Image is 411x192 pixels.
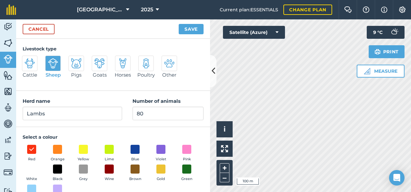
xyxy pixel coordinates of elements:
[126,165,144,182] button: Brown
[126,145,144,162] button: Blue
[23,165,41,182] button: White
[93,71,107,79] span: Goats
[105,176,114,182] span: Wine
[162,71,176,79] span: Other
[220,173,229,182] button: –
[362,6,370,13] img: A question mark icon
[105,156,114,162] span: Lime
[344,6,352,13] img: Two speech bubbles overlapping with the left bubble in the forefront
[216,121,233,137] button: i
[164,58,174,69] img: svg+xml;base64,PD94bWwgdmVyc2lvbj0iMS4wIiBlbmNvZGluZz0idXRmLTgiPz4KPCEtLSBHZW5lcmF0b3I6IEFkb2JlIE...
[374,48,381,56] img: svg+xml;base64,PHN2ZyB4bWxucz0iaHR0cDovL3d3dy53My5vcmcvMjAwMC9zdmciIHdpZHRoPSIxOSIgaGVpZ2h0PSIyNC...
[156,156,166,162] span: Violet
[220,6,278,13] span: Current plan : ESSENTIALS
[141,58,151,69] img: svg+xml;base64,PD94bWwgdmVyc2lvbj0iMS4wIiBlbmNvZGluZz0idXRmLTgiPz4KPCEtLSBHZW5lcmF0b3I6IEFkb2JlIE...
[71,58,81,69] img: svg+xml;base64,PD94bWwgdmVyc2lvbj0iMS4wIiBlbmNvZGluZz0idXRmLTgiPz4KPCEtLSBHZW5lcmF0b3I6IEFkb2JlIE...
[388,26,401,39] img: svg+xml;base64,PD94bWwgdmVyc2lvbj0iMS4wIiBlbmNvZGluZz0idXRmLTgiPz4KPCEtLSBHZW5lcmF0b3I6IEFkb2JlIE...
[71,71,81,79] span: Pigs
[100,145,118,162] button: Lime
[131,156,139,162] span: Blue
[118,58,128,69] img: svg+xml;base64,PD94bWwgdmVyc2lvbj0iMS4wIiBlbmNvZGluZz0idXRmLTgiPz4KPCEtLSBHZW5lcmF0b3I6IEFkb2JlIE...
[4,22,13,32] img: svg+xml;base64,PD94bWwgdmVyc2lvbj0iMS4wIiBlbmNvZGluZz0idXRmLTgiPz4KPCEtLSBHZW5lcmF0b3I6IEFkb2JlIE...
[181,176,192,182] span: Green
[152,145,170,162] button: Violet
[373,26,383,39] span: 9 ° C
[79,176,88,182] span: Grey
[48,58,58,69] img: svg+xml;base64,PD94bWwgdmVyc2lvbj0iMS4wIiBlbmNvZGluZz0idXRmLTgiPz4KPCEtLSBHZW5lcmF0b3I6IEFkb2JlIE...
[398,6,406,13] img: A cog icon
[224,125,226,133] span: i
[357,65,405,78] button: Measure
[26,176,37,182] span: White
[74,145,92,162] button: Yellow
[115,71,131,79] span: Horses
[364,68,370,74] img: Ruler icon
[4,135,13,145] img: svg+xml;base64,PD94bWwgdmVyc2lvbj0iMS4wIiBlbmNvZGluZz0idXRmLTgiPz4KPCEtLSBHZW5lcmF0b3I6IEFkb2JlIE...
[369,45,405,58] button: Print
[157,176,165,182] span: Gold
[4,38,13,48] img: svg+xml;base64,PHN2ZyB4bWxucz0iaHR0cDovL3d3dy53My5vcmcvMjAwMC9zdmciIHdpZHRoPSI1NiIgaGVpZ2h0PSI2MC...
[23,145,41,162] button: Red
[4,119,13,129] img: svg+xml;base64,PD94bWwgdmVyc2lvbj0iMS4wIiBlbmNvZGluZz0idXRmLTgiPz4KPCEtLSBHZW5lcmF0b3I6IEFkb2JlIE...
[389,170,405,186] div: Open Intercom Messenger
[152,165,170,182] button: Gold
[25,58,35,69] img: svg+xml;base64,PD94bWwgdmVyc2lvbj0iMS4wIiBlbmNvZGluZz0idXRmLTgiPz4KPCEtLSBHZW5lcmF0b3I6IEFkb2JlIE...
[53,176,63,182] span: Black
[367,26,405,39] button: 9 °C
[4,87,13,96] img: svg+xml;base64,PHN2ZyB4bWxucz0iaHR0cDovL3d3dy53My5vcmcvMjAwMC9zdmciIHdpZHRoPSI1NiIgaGVpZ2h0PSI2MC...
[48,145,67,162] button: Orange
[132,98,181,104] strong: Number of animals
[4,168,13,177] img: svg+xml;base64,PD94bWwgdmVyc2lvbj0iMS4wIiBlbmNvZGluZz0idXRmLTgiPz4KPCEtLSBHZW5lcmF0b3I6IEFkb2JlIE...
[129,176,141,182] span: Brown
[6,5,16,15] img: fieldmargin Logo
[221,145,228,152] img: Four arrows, one pointing top left, one top right, one bottom right and the last bottom left
[23,24,55,34] a: Cancel
[183,156,191,162] span: Pink
[4,55,13,64] img: svg+xml;base64,PD94bWwgdmVyc2lvbj0iMS4wIiBlbmNvZGluZz0idXRmLTgiPz4KPCEtLSBHZW5lcmF0b3I6IEFkb2JlIE...
[77,6,123,14] span: [GEOGRAPHIC_DATA]
[28,156,36,162] span: Red
[29,145,35,153] img: svg+xml;base64,PHN2ZyB4bWxucz0iaHR0cDovL3d3dy53My5vcmcvMjAwMC9zdmciIHdpZHRoPSIxOCIgaGVpZ2h0PSIyNC...
[179,24,204,34] button: Save
[220,163,229,173] button: +
[4,103,13,112] img: svg+xml;base64,PD94bWwgdmVyc2lvbj0iMS4wIiBlbmNvZGluZz0idXRmLTgiPz4KPCEtLSBHZW5lcmF0b3I6IEFkb2JlIE...
[23,134,58,140] strong: Select a colour
[137,71,155,79] span: Poultry
[283,5,332,15] a: Change plan
[223,26,285,39] button: Satellite (Azure)
[4,151,13,161] img: svg+xml;base64,PD94bWwgdmVyc2lvbj0iMS4wIiBlbmNvZGluZz0idXRmLTgiPz4KPCEtLSBHZW5lcmF0b3I6IEFkb2JlIE...
[23,71,37,79] span: Cattle
[51,156,65,162] span: Orange
[178,145,196,162] button: Pink
[94,58,105,69] img: svg+xml;base64,PD94bWwgdmVyc2lvbj0iMS4wIiBlbmNvZGluZz0idXRmLTgiPz4KPCEtLSBHZW5lcmF0b3I6IEFkb2JlIE...
[381,6,387,14] img: svg+xml;base64,PHN2ZyB4bWxucz0iaHR0cDovL3d3dy53My5vcmcvMjAwMC9zdmciIHdpZHRoPSIxNyIgaGVpZ2h0PSIxNy...
[46,71,61,79] span: Sheep
[4,70,13,80] img: svg+xml;base64,PHN2ZyB4bWxucz0iaHR0cDovL3d3dy53My5vcmcvMjAwMC9zdmciIHdpZHRoPSI1NiIgaGVpZ2h0PSI2MC...
[23,98,50,104] strong: Herd name
[141,6,153,14] span: 2025
[74,165,92,182] button: Grey
[178,165,196,182] button: Green
[78,156,89,162] span: Yellow
[48,165,67,182] button: Black
[23,45,204,52] h4: Livestock type
[100,165,118,182] button: Wine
